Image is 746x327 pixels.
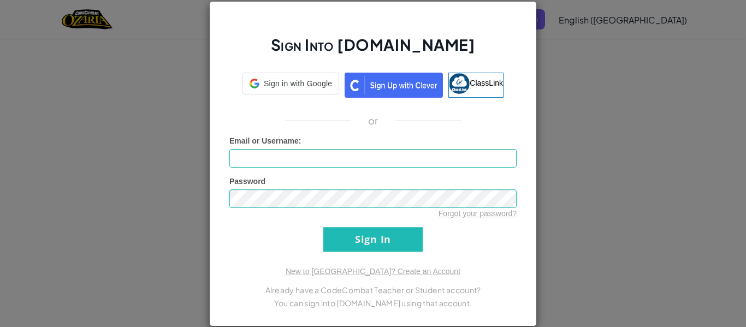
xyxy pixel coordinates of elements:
[449,73,470,94] img: classlink-logo-small.png
[229,177,265,186] span: Password
[229,296,517,310] p: You can sign into [DOMAIN_NAME] using that account.
[439,209,517,218] a: Forgot your password?
[264,78,332,89] span: Sign in with Google
[368,114,378,127] p: or
[229,283,517,296] p: Already have a CodeCombat Teacher or Student account?
[470,78,503,87] span: ClassLink
[229,34,517,66] h2: Sign Into [DOMAIN_NAME]
[345,73,443,98] img: clever_sso_button@2x.png
[242,73,339,98] a: Sign in with Google
[229,136,299,145] span: Email or Username
[229,135,301,146] label: :
[286,267,460,276] a: New to [GEOGRAPHIC_DATA]? Create an Account
[323,227,423,252] input: Sign In
[242,73,339,94] div: Sign in with Google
